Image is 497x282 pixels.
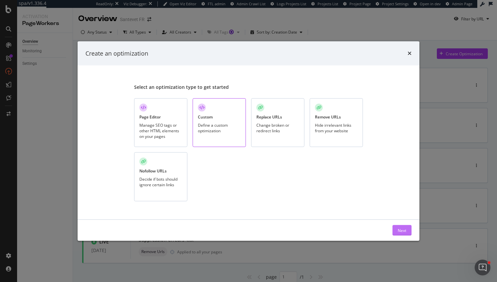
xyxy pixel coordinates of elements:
[134,84,363,90] div: Select an optimization type to get started
[139,176,182,188] div: Decide if bots should ignore certain links
[256,114,282,119] div: Replace URLs
[139,122,182,139] div: Manage SEO tags or other HTML elements on your pages
[398,227,406,233] div: Next
[85,49,148,58] div: Create an optimization
[198,114,213,119] div: Custom
[315,122,358,133] div: Hide irrelevant links from your website
[392,225,412,236] button: Next
[78,41,419,241] div: modal
[198,122,241,133] div: Define a custom optimization
[315,114,341,119] div: Remove URLs
[256,122,299,133] div: Change broken or redirect links
[475,260,490,275] iframe: Intercom live chat
[139,114,161,119] div: Page Editor
[408,49,412,58] div: times
[139,168,167,174] div: Nofollow URLs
